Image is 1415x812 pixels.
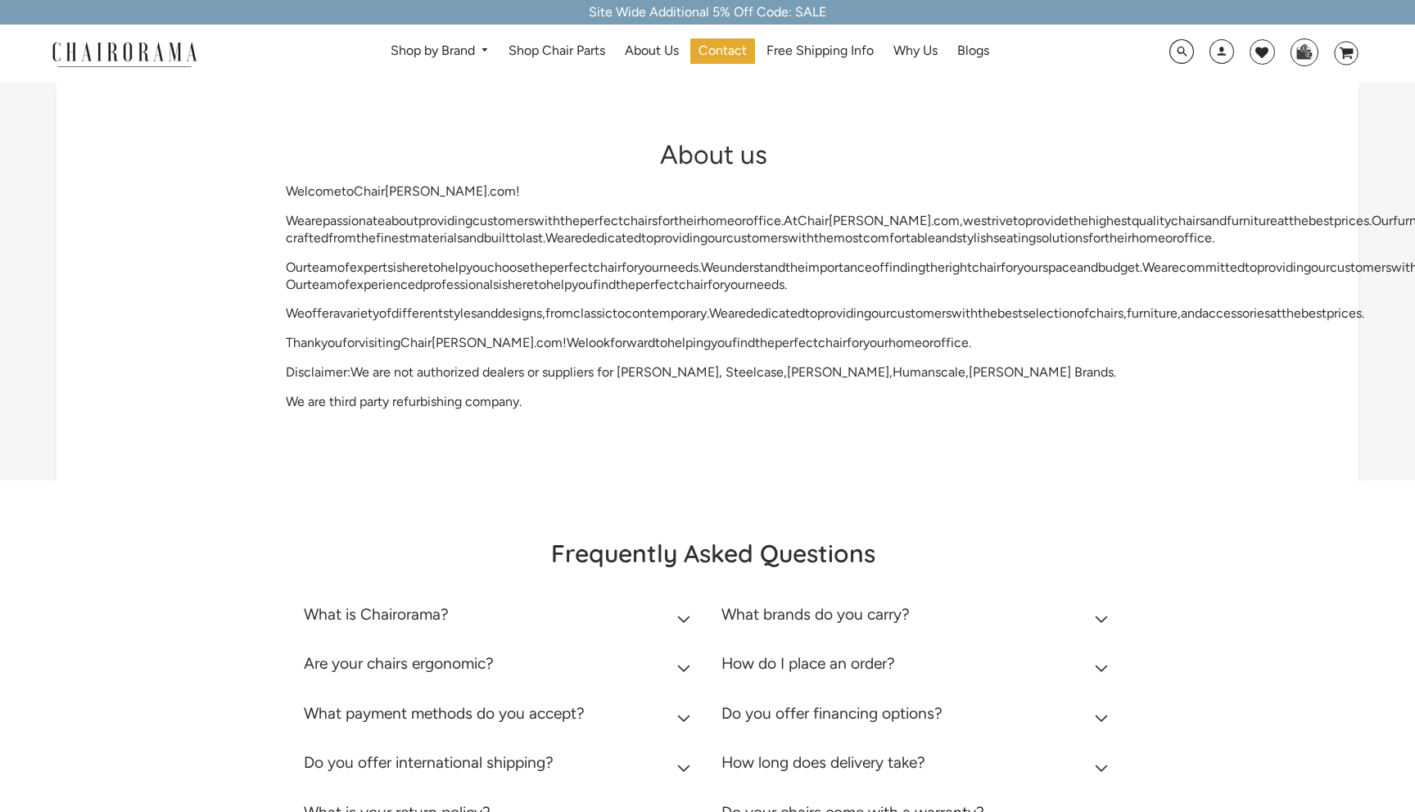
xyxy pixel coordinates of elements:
[1132,213,1171,228] span: quality
[567,335,585,350] span: We
[674,213,701,228] span: their
[286,183,341,199] span: Welcome
[616,277,635,292] span: the
[1088,213,1132,228] span: highest
[484,230,510,246] span: built
[443,305,477,321] span: styles
[276,38,1104,69] nav: DesktopNavigation
[593,259,622,275] span: chair
[307,259,337,275] span: team
[1282,305,1301,321] span: the
[286,277,307,292] span: Our
[707,305,709,321] span: .
[721,593,1114,643] summary: What brands do you carry?
[432,335,534,350] span: [PERSON_NAME]
[721,692,1114,742] summary: Do you offer financing options?
[1142,259,1161,275] span: We
[428,259,441,275] span: to
[307,277,337,292] span: team
[1179,259,1245,275] span: committed
[871,305,890,321] span: our
[625,305,707,321] span: contemporary
[890,305,952,321] span: customers
[775,335,818,350] span: perfect
[379,305,391,321] span: of
[341,183,354,199] span: to
[509,43,605,60] span: Shop Chair Parts
[1309,213,1334,228] span: best
[766,43,874,60] span: Free Shipping Info
[1369,213,1372,228] span: .
[1311,259,1330,275] span: our
[337,259,350,275] span: of
[617,38,687,64] a: About Us
[1089,305,1123,321] span: chairs
[1069,213,1088,228] span: the
[997,305,1023,321] span: best
[356,230,376,246] span: the
[788,230,814,246] span: with
[304,538,1123,569] h2: Frequently Asked Questions
[969,335,971,350] span: .
[1301,305,1327,321] span: best
[1245,259,1257,275] span: to
[1042,259,1077,275] span: space
[499,277,508,292] span: is
[735,213,746,228] span: or
[286,230,328,246] span: crafted
[667,335,711,350] span: helping
[1036,230,1088,246] span: solutions
[400,335,432,350] span: Chair
[1334,213,1369,228] span: prices
[641,230,653,246] span: to
[477,305,498,321] span: and
[707,277,724,292] span: for
[1178,305,1181,321] span: ,
[304,654,494,673] h2: Are your chairs ergonomic?
[560,213,580,228] span: the
[863,335,888,350] span: your
[1291,39,1317,64] img: WhatsApp_Image_2024-07-12_at_16.23.01.webp
[391,305,443,321] span: different
[698,43,747,60] span: Contact
[635,277,679,292] span: perfect
[466,259,487,275] span: you
[949,38,997,64] a: Blogs
[545,230,564,246] span: We
[593,277,616,292] span: find
[516,183,520,199] span: !
[707,230,726,246] span: our
[1077,305,1089,321] span: of
[354,183,385,199] span: Chair
[286,335,321,350] span: Thank
[934,335,969,350] span: office
[382,38,498,64] a: Shop by Brand
[582,230,641,246] span: dedicated
[350,277,423,292] span: experienced
[1105,230,1132,246] span: their
[286,394,522,409] span: We are third party refurbishing company.
[333,305,340,321] span: a
[1140,259,1142,275] span: .
[1277,213,1289,228] span: at
[622,259,638,275] span: for
[885,38,946,64] a: Why Us
[563,335,567,350] span: !
[305,213,323,228] span: are
[1165,230,1177,246] span: or
[304,643,697,692] summary: Are your chairs ergonomic?
[935,230,956,246] span: and
[1372,213,1393,228] span: Our
[323,213,385,228] span: passionate
[1013,213,1025,228] span: to
[1205,213,1227,228] span: and
[758,38,882,64] a: Free Shipping Info
[888,335,922,350] span: home
[972,259,1001,275] span: chair
[711,335,732,350] span: you
[960,213,963,228] span: ,
[1327,305,1362,321] span: prices
[286,259,307,275] span: Our
[286,213,305,228] span: We
[342,335,359,350] span: for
